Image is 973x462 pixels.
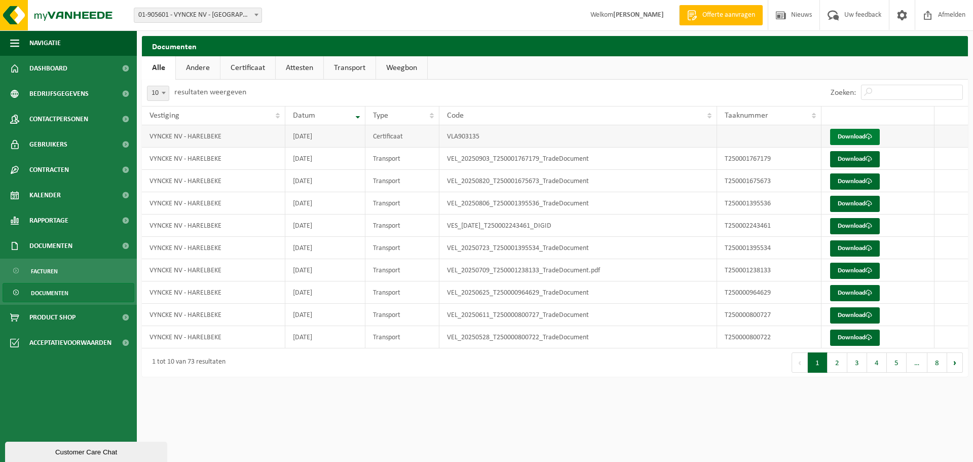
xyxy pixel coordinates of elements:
[439,192,717,215] td: VEL_20250806_T250001395536_TradeDocument
[867,352,887,373] button: 4
[700,10,758,20] span: Offerte aanvragen
[830,330,880,346] a: Download
[830,263,880,279] a: Download
[830,129,880,145] a: Download
[365,304,439,326] td: Transport
[830,196,880,212] a: Download
[29,183,61,208] span: Kalender
[3,261,134,280] a: Facturen
[365,192,439,215] td: Transport
[5,440,169,462] iframe: chat widget
[717,215,821,237] td: T250002243461
[29,233,72,259] span: Documenten
[147,353,226,372] div: 1 tot 10 van 73 resultaten
[447,112,464,120] span: Code
[285,259,365,281] td: [DATE]
[285,125,365,148] td: [DATE]
[142,192,285,215] td: VYNCKE NV - HARELBEKE
[439,259,717,281] td: VEL_20250709_T250001238133_TradeDocument.pdf
[365,125,439,148] td: Certificaat
[830,285,880,301] a: Download
[29,208,68,233] span: Rapportage
[831,89,856,97] label: Zoeken:
[717,192,821,215] td: T250001395536
[365,326,439,348] td: Transport
[285,304,365,326] td: [DATE]
[174,88,246,96] label: resultaten weergeven
[324,56,376,80] a: Transport
[376,56,427,80] a: Weegbon
[142,259,285,281] td: VYNCKE NV - HARELBEKE
[792,352,808,373] button: Previous
[31,283,68,303] span: Documenten
[142,125,285,148] td: VYNCKE NV - HARELBEKE
[147,86,169,101] span: 10
[717,281,821,304] td: T250000964629
[725,112,768,120] span: Taaknummer
[439,281,717,304] td: VEL_20250625_T250000964629_TradeDocument
[365,148,439,170] td: Transport
[29,157,69,183] span: Contracten
[134,8,262,23] span: 01-905601 - VYNCKE NV - HARELBEKE
[276,56,323,80] a: Attesten
[679,5,763,25] a: Offerte aanvragen
[176,56,220,80] a: Andere
[830,307,880,324] a: Download
[142,36,968,56] h2: Documenten
[147,86,169,100] span: 10
[947,352,963,373] button: Next
[613,11,664,19] strong: [PERSON_NAME]
[365,281,439,304] td: Transport
[365,259,439,281] td: Transport
[717,148,821,170] td: T250001767179
[285,237,365,259] td: [DATE]
[927,352,947,373] button: 8
[717,170,821,192] td: T250001675673
[285,215,365,237] td: [DATE]
[439,170,717,192] td: VEL_20250820_T250001675673_TradeDocument
[285,192,365,215] td: [DATE]
[142,237,285,259] td: VYNCKE NV - HARELBEKE
[285,148,365,170] td: [DATE]
[293,112,315,120] span: Datum
[29,56,67,81] span: Dashboard
[31,262,58,281] span: Facturen
[717,304,821,326] td: T250000800727
[142,326,285,348] td: VYNCKE NV - HARELBEKE
[830,173,880,190] a: Download
[29,106,88,132] span: Contactpersonen
[439,148,717,170] td: VEL_20250903_T250001767179_TradeDocument
[717,237,821,259] td: T250001395534
[717,326,821,348] td: T250000800722
[907,352,927,373] span: …
[808,352,828,373] button: 1
[220,56,275,80] a: Certificaat
[29,30,61,56] span: Navigatie
[439,125,717,148] td: VLA903135
[365,170,439,192] td: Transport
[134,8,261,22] span: 01-905601 - VYNCKE NV - HARELBEKE
[365,215,439,237] td: Transport
[142,215,285,237] td: VYNCKE NV - HARELBEKE
[828,352,847,373] button: 2
[3,283,134,302] a: Documenten
[29,81,89,106] span: Bedrijfsgegevens
[29,305,76,330] span: Product Shop
[373,112,388,120] span: Type
[142,148,285,170] td: VYNCKE NV - HARELBEKE
[285,326,365,348] td: [DATE]
[142,281,285,304] td: VYNCKE NV - HARELBEKE
[149,112,179,120] span: Vestiging
[830,151,880,167] a: Download
[887,352,907,373] button: 5
[439,326,717,348] td: VEL_20250528_T250000800722_TradeDocument
[830,218,880,234] a: Download
[830,240,880,257] a: Download
[439,215,717,237] td: VES_[DATE]_T250002243461_DIGID
[717,259,821,281] td: T250001238133
[285,281,365,304] td: [DATE]
[285,170,365,192] td: [DATE]
[847,352,867,373] button: 3
[29,330,111,356] span: Acceptatievoorwaarden
[29,132,67,157] span: Gebruikers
